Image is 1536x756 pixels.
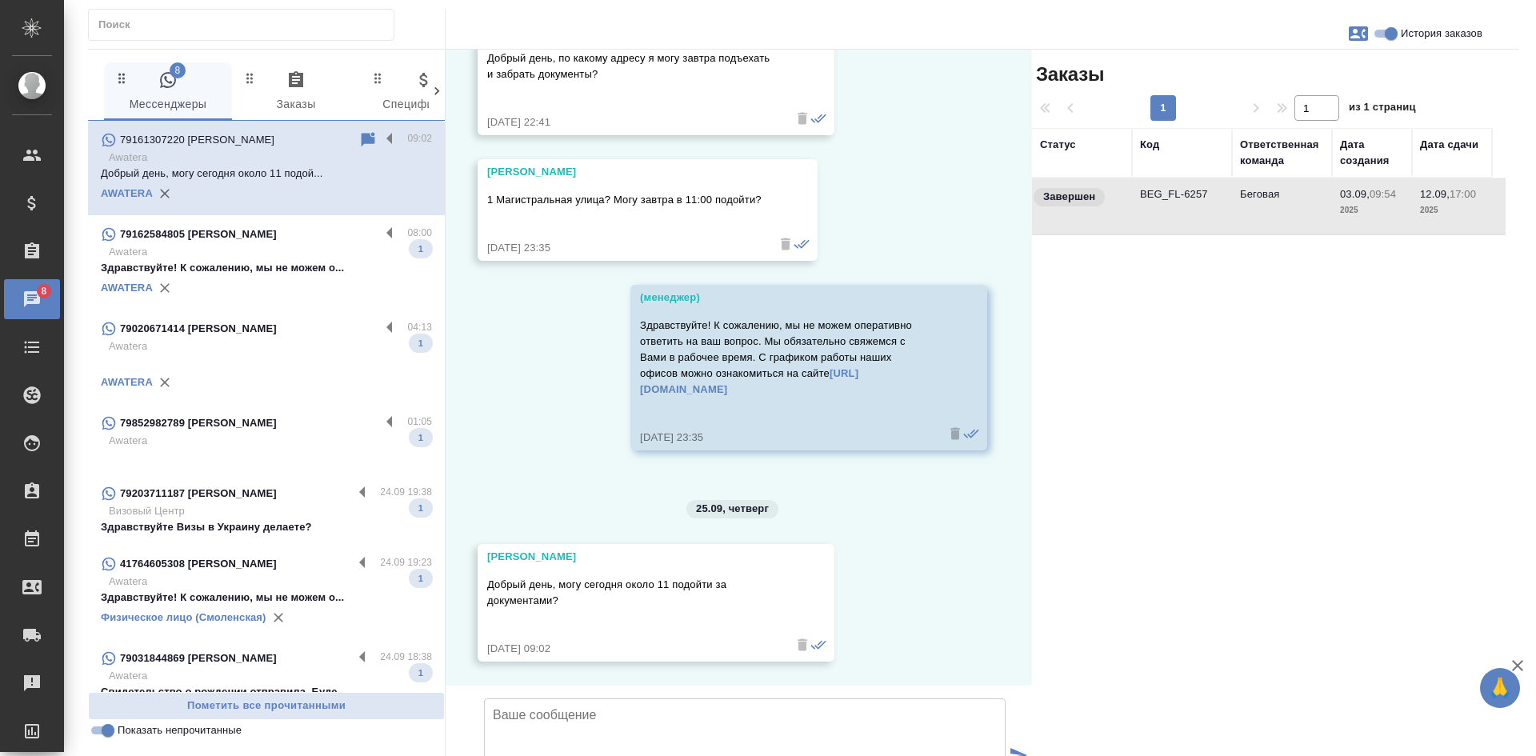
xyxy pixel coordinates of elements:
[101,519,432,535] p: Здравствуйте Визы в Украину делаете?
[380,484,432,500] p: 24.09 19:38
[114,70,130,86] svg: Зажми и перетащи, чтобы поменять порядок вкладок
[409,430,433,446] span: 1
[88,474,445,545] div: 79203711187 [PERSON_NAME]24.09 19:38Визовый ЦентрЗдравствуйте Визы в Украину делаете?1
[170,62,186,78] span: 8
[409,500,433,516] span: 1
[120,321,277,337] p: 79020671414 [PERSON_NAME]
[266,606,290,630] button: Удалить привязку
[1232,178,1332,234] td: Беговая
[487,164,762,180] div: [PERSON_NAME]
[409,335,433,351] span: 1
[153,370,177,394] button: Удалить привязку
[88,215,445,310] div: 79162584805 [PERSON_NAME]08:00AwateraЗдравствуйте! К сожалению, мы не можем о...1AWATERA
[1420,188,1450,200] p: 12.09,
[1040,137,1076,153] div: Статус
[640,318,931,398] p: Здравствуйте! К сожалению, мы не можем оперативно ответить на ваш вопрос. Мы обязательно свяжемся...
[101,376,153,388] a: AWATERA
[88,692,445,720] button: Пометить все прочитанными
[487,50,778,82] p: Добрый день, по какому адресу я могу завтра подъехать и забрать документы?
[109,433,432,449] p: Awatera
[1340,188,1370,200] p: 03.09,
[120,650,277,666] p: 79031844869 [PERSON_NAME]
[109,150,432,166] p: Awatera
[487,549,778,565] div: [PERSON_NAME]
[370,70,386,86] svg: Зажми и перетащи, чтобы поменять порядок вкладок
[109,338,432,354] p: Awatera
[487,577,778,609] p: Добрый день, могу сегодня около 11 подойти за документами?
[109,574,432,590] p: Awatera
[380,649,432,665] p: 24.09 18:38
[409,665,433,681] span: 1
[487,114,778,130] div: [DATE] 22:41
[88,639,445,734] div: 79031844869 [PERSON_NAME]24.09 18:38AwateraСвидетельство о рождении отправила. Буде...1AWATERA
[120,556,277,572] p: 41764605308 [PERSON_NAME]
[120,132,274,148] p: 79161307220 [PERSON_NAME]
[1401,26,1482,42] span: История заказов
[696,501,769,517] p: 25.09, четверг
[640,290,931,306] div: (менеджер)
[101,590,432,606] p: Здравствуйте! К сожалению, мы не можем о...
[487,192,762,208] p: 1 Магистральная улица? Могу завтра в 11:00 подойти?
[487,641,778,657] div: [DATE] 09:02
[242,70,350,114] span: Заказы
[1340,202,1404,218] p: 2025
[1032,62,1104,87] span: Заказы
[120,415,277,431] p: 79852982789 [PERSON_NAME]
[88,121,445,215] div: 79161307220 [PERSON_NAME]09:02AwateraДобрый день, могу сегодня около 11 подой...AWATERA
[1486,671,1514,705] span: 🙏
[1339,14,1378,53] button: Заявки
[101,187,153,199] a: AWATERA
[101,282,153,294] a: AWATERA
[407,319,432,335] p: 04:13
[101,684,432,700] p: Свидетельство о рождении отправила. Буде...
[98,14,394,36] input: Поиск
[1240,137,1324,169] div: Ответственная команда
[407,414,432,430] p: 01:05
[114,70,222,114] span: Мессенджеры
[358,130,378,150] div: Пометить непрочитанным
[487,240,762,256] div: [DATE] 23:35
[101,260,432,276] p: Здравствуйте! К сожалению, мы не можем о...
[101,611,266,623] a: Физическое лицо (Смоленская)
[88,404,445,474] div: 79852982789 [PERSON_NAME]01:05Awatera1
[109,668,432,684] p: Awatera
[1032,186,1124,208] div: Выставляет КМ при направлении счета или после выполнения всех работ/сдачи заказа клиенту. Окончат...
[1480,668,1520,708] button: 🙏
[640,430,931,446] div: [DATE] 23:35
[370,70,478,114] span: Спецификации
[1450,188,1476,200] p: 17:00
[4,279,60,319] a: 8
[1043,189,1095,205] p: Завершен
[409,241,433,257] span: 1
[109,244,432,260] p: Awatera
[1420,137,1478,153] div: Дата сдачи
[153,182,177,206] button: Удалить привязку
[88,545,445,639] div: 41764605308 [PERSON_NAME]24.09 19:23AwateraЗдравствуйте! К сожалению, мы не можем о...1Физическое...
[1370,188,1396,200] p: 09:54
[1140,137,1159,153] div: Код
[407,225,432,241] p: 08:00
[409,570,433,586] span: 1
[31,283,56,299] span: 8
[1132,178,1232,234] td: BEG_FL-6257
[120,226,277,242] p: 79162584805 [PERSON_NAME]
[109,503,432,519] p: Визовый Центр
[407,130,432,146] p: 09:02
[120,486,277,502] p: 79203711187 [PERSON_NAME]
[380,554,432,570] p: 24.09 19:23
[118,722,242,738] span: Показать непрочитанные
[97,697,436,715] span: Пометить все прочитанными
[101,166,432,182] p: Добрый день, могу сегодня около 11 подой...
[242,70,258,86] svg: Зажми и перетащи, чтобы поменять порядок вкладок
[1340,137,1404,169] div: Дата создания
[88,310,445,404] div: 79020671414 [PERSON_NAME]04:13Awatera1AWATERA
[1420,202,1484,218] p: 2025
[153,276,177,300] button: Удалить привязку
[1349,98,1416,121] span: из 1 страниц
